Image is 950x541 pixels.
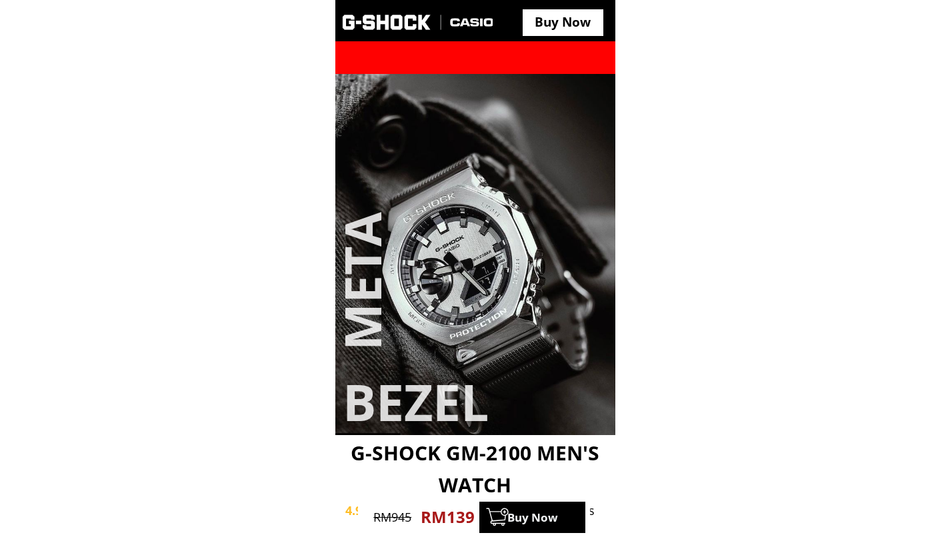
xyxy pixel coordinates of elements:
h3: META [321,193,401,350]
h3: G-SHOCK GM-2100 MEN'S WATCH [348,437,602,501]
p: Buy Now [523,9,603,36]
h3: RM139 [421,504,482,530]
p: Buy Now [479,502,585,533]
h3: RM945 [373,508,415,527]
h3: BEZEL [343,362,501,442]
h3: 4.9 [345,501,365,520]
